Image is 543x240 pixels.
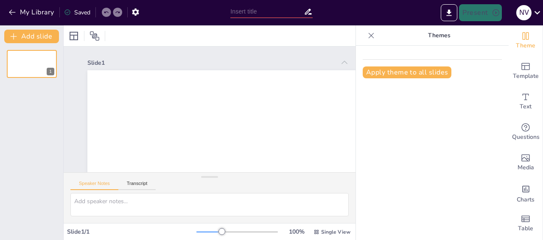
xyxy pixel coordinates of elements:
span: Text [520,102,532,111]
button: Apply theme to all slides [363,66,451,78]
div: 1 [47,68,54,75]
button: Transcript [118,181,156,190]
div: Slide 1 [87,59,335,67]
span: Theme [516,41,535,50]
div: Add ready made slides [509,56,543,86]
span: Position [90,31,100,41]
div: Slide 1 / 1 [67,228,196,236]
div: Get real-time input from your audience [509,117,543,147]
button: Add slide [4,30,59,43]
div: Add text boxes [509,86,543,117]
button: My Library [6,6,58,19]
div: Change the overall theme [509,25,543,56]
div: Saved [64,8,90,17]
div: Add charts and graphs [509,178,543,208]
span: Single View [321,229,350,235]
button: N V [516,4,532,21]
div: 100 % [286,228,307,236]
button: Present [459,4,501,21]
button: Export to PowerPoint [441,4,457,21]
div: Layout [67,29,81,43]
div: 1 [7,50,57,78]
input: Insert title [230,6,303,18]
span: Charts [517,195,535,204]
span: Media [518,163,534,172]
div: Add a table [509,208,543,239]
span: Questions [512,132,540,142]
div: Add images, graphics, shapes or video [509,147,543,178]
p: Themes [378,25,500,46]
button: Speaker Notes [70,181,118,190]
span: Table [518,224,533,233]
span: Template [513,72,539,81]
div: N V [516,5,532,20]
